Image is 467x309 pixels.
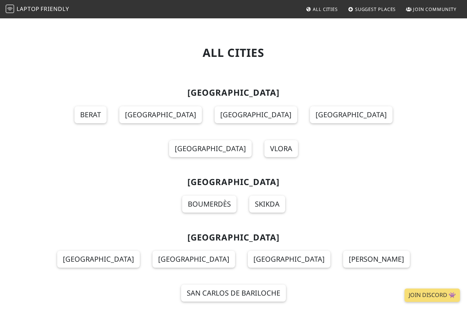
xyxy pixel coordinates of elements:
h2: [GEOGRAPHIC_DATA] [37,177,431,187]
a: Skikda [249,196,285,213]
h2: [GEOGRAPHIC_DATA] [37,88,431,98]
span: Laptop [17,5,40,13]
a: All Cities [303,3,341,16]
a: [GEOGRAPHIC_DATA] [310,106,393,123]
a: [GEOGRAPHIC_DATA] [169,140,252,157]
h1: All Cities [37,46,431,59]
a: San Carlos de Bariloche [181,285,286,302]
span: All Cities [313,6,338,12]
span: Suggest Places [355,6,396,12]
span: Friendly [41,5,69,13]
a: Join Community [403,3,459,16]
a: [GEOGRAPHIC_DATA] [215,106,297,123]
a: [GEOGRAPHIC_DATA] [57,251,140,268]
a: [GEOGRAPHIC_DATA] [248,251,330,268]
a: [GEOGRAPHIC_DATA] [119,106,202,123]
a: [PERSON_NAME] [343,251,410,268]
img: LaptopFriendly [6,5,14,13]
a: [GEOGRAPHIC_DATA] [152,251,235,268]
a: Berat [74,106,107,123]
h2: [GEOGRAPHIC_DATA] [37,232,431,243]
span: Join Community [413,6,456,12]
a: LaptopFriendly LaptopFriendly [6,3,69,16]
a: Suggest Places [345,3,399,16]
a: Boumerdès [182,196,237,213]
a: Join Discord 👾 [405,289,460,302]
a: Vlora [264,140,298,157]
